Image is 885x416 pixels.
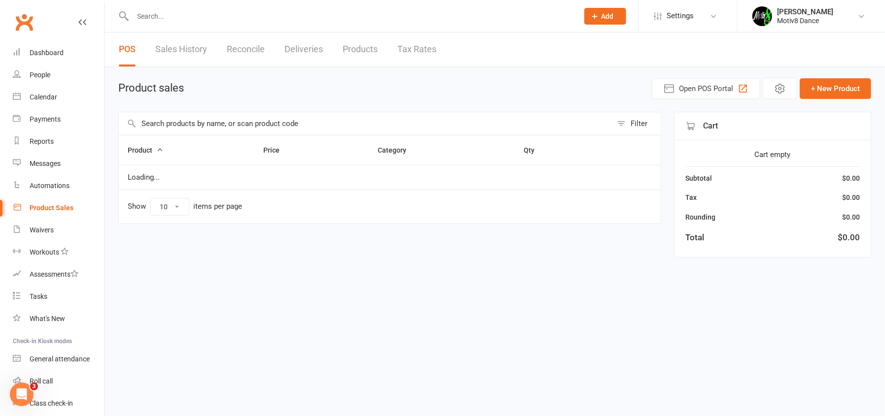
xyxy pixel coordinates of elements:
div: Rounding [685,212,715,223]
div: $0.00 [842,173,860,184]
div: items per page [193,202,242,211]
button: Open POS Portal [652,78,760,99]
div: Cart empty [685,149,860,160]
iframe: Intercom live chat [10,383,34,406]
span: Open POS Portal [679,83,733,95]
input: Search products by name, or scan product code [119,112,612,135]
img: thumb_image1679272194.png [752,6,772,26]
div: Filter [631,118,647,129]
div: $0.00 [838,231,860,244]
a: What's New [13,308,104,330]
div: Product Sales [30,204,73,212]
a: Tax Rates [397,32,436,66]
span: Category [378,146,417,154]
a: Calendar [13,86,104,108]
a: Sales History [155,32,207,66]
div: Cart [674,112,871,140]
div: Motiv8 Dance [777,16,833,25]
a: Tasks [13,286,104,308]
div: $0.00 [842,192,860,203]
div: Calendar [30,93,57,101]
div: Workouts [30,248,59,256]
a: People [13,64,104,86]
input: Search... [130,9,571,23]
a: Products [343,32,378,66]
button: Qty [524,144,545,156]
span: Price [263,146,290,154]
a: Waivers [13,219,104,241]
span: Qty [524,146,545,154]
a: Payments [13,108,104,130]
button: Category [378,144,417,156]
button: Product [128,144,163,156]
div: Dashboard [30,49,64,57]
a: Reports [13,130,104,153]
div: People [30,71,50,79]
div: [PERSON_NAME] [777,7,833,16]
button: Add [584,8,626,25]
div: Reports [30,137,54,145]
span: 3 [30,383,38,390]
div: Assessments [30,270,78,278]
td: Loading... [119,165,661,190]
a: Messages [13,153,104,175]
a: Product Sales [13,197,104,219]
div: Automations [30,182,70,190]
div: Show [128,198,242,216]
a: Workouts [13,241,104,263]
a: General attendance kiosk mode [13,348,104,370]
button: + New Product [800,78,871,99]
h1: Product sales [118,82,184,94]
div: Waivers [30,226,54,234]
a: Clubworx [12,10,36,34]
a: Dashboard [13,42,104,64]
button: Price [263,144,290,156]
div: Total [685,231,704,244]
a: Deliveries [284,32,323,66]
div: Tax [685,192,697,203]
a: Automations [13,175,104,197]
div: Roll call [30,377,53,385]
span: Product [128,146,163,154]
div: General attendance [30,355,90,363]
a: Assessments [13,263,104,286]
span: Settings [667,5,694,27]
a: POS [119,32,136,66]
a: Roll call [13,370,104,392]
span: Add [602,12,614,20]
div: Messages [30,160,61,167]
div: Tasks [30,292,47,300]
div: $0.00 [842,212,860,223]
div: Subtotal [685,173,712,184]
a: Class kiosk mode [13,392,104,415]
div: What's New [30,315,65,322]
div: Payments [30,115,61,123]
a: Reconcile [227,32,265,66]
button: Filter [612,112,661,135]
div: Class check-in [30,399,73,407]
